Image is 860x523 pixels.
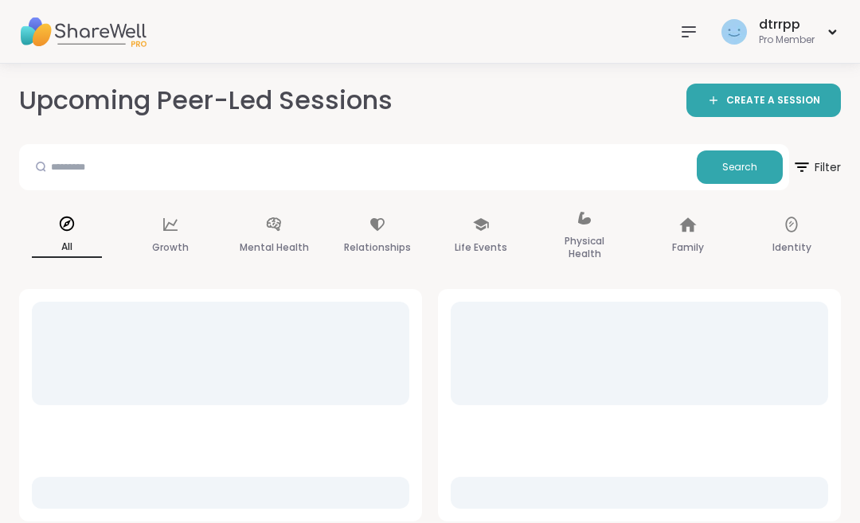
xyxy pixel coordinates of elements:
[721,19,747,45] img: dtrrpp
[152,238,189,257] p: Growth
[32,237,102,258] p: All
[344,238,411,257] p: Relationships
[19,83,393,119] h2: Upcoming Peer-Led Sessions
[726,94,820,107] span: CREATE A SESSION
[722,160,757,174] span: Search
[455,238,507,257] p: Life Events
[792,148,841,186] span: Filter
[697,150,783,184] button: Search
[686,84,841,117] a: CREATE A SESSION
[759,16,815,33] div: dtrrpp
[772,238,811,257] p: Identity
[240,238,309,257] p: Mental Health
[759,33,815,47] div: Pro Member
[19,4,147,60] img: ShareWell Nav Logo
[792,144,841,190] button: Filter
[549,232,620,263] p: Physical Health
[672,238,704,257] p: Family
